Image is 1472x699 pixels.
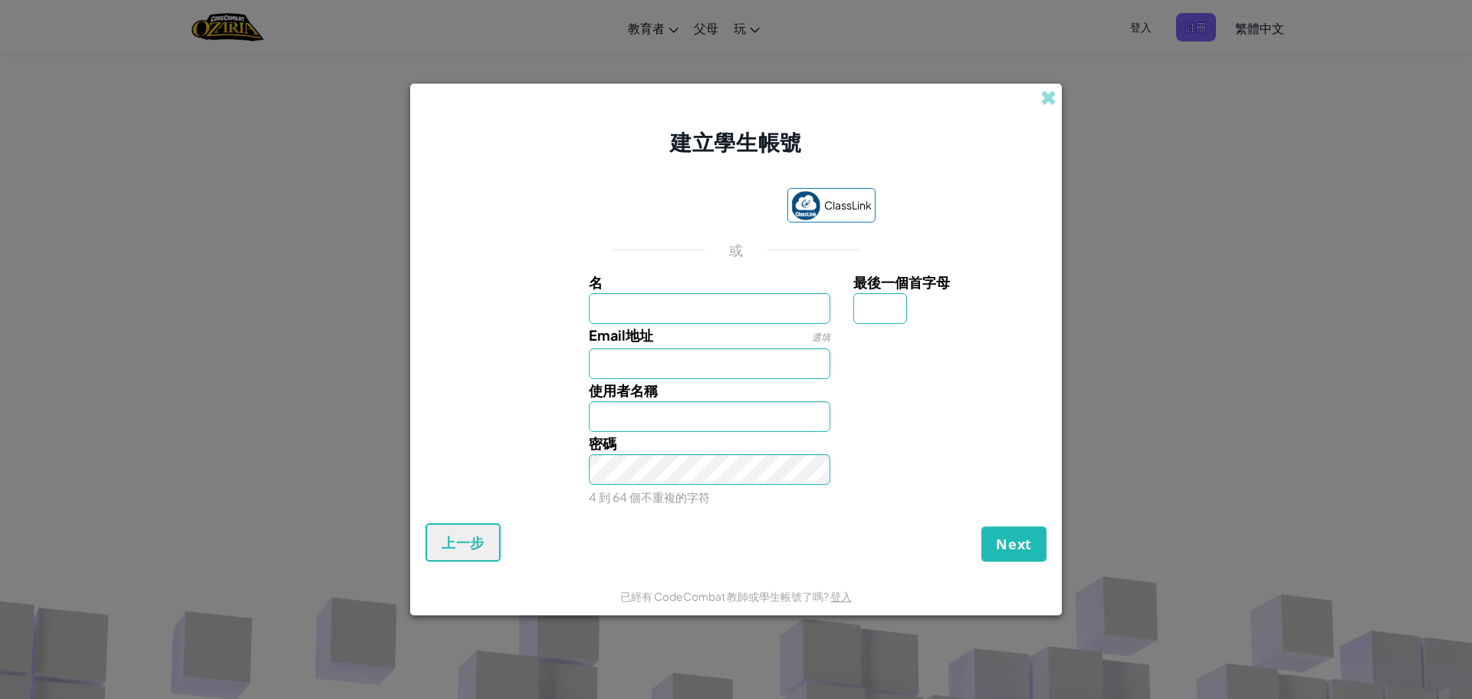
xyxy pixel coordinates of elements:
span: 密碼 [589,434,616,452]
span: 使用者名稱 [589,381,658,399]
iframe: 「使用 Google 帳戶登入」按鈕 [590,190,780,223]
span: 建立學生帳號 [670,128,801,155]
span: Next [996,535,1032,553]
img: classlink-logo-small.png [791,191,820,220]
p: 或 [729,241,743,259]
span: Email地址 [589,326,653,344]
span: 選填 [812,331,830,343]
span: 已經有 CodeCombat 教師或學生帳號了嗎? [620,589,830,603]
button: Next [981,526,1046,562]
span: 名 [589,273,603,291]
small: 4 到 64 個不重複的字符 [589,490,710,504]
span: 上一步 [442,533,485,552]
span: ClassLink [824,194,872,216]
button: 上一步 [426,523,501,562]
span: 最後一個首字母 [853,273,950,291]
a: 登入 [830,589,852,603]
